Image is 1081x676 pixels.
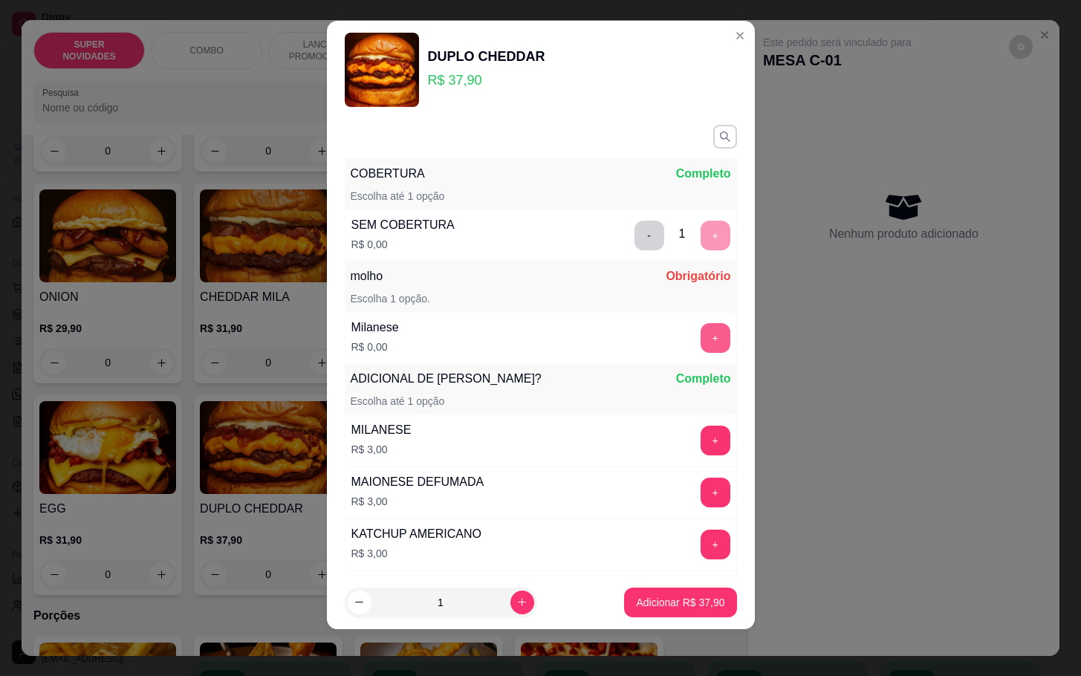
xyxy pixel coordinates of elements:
[351,319,399,337] div: Milanese
[351,442,412,457] p: R$ 3,00
[679,225,686,243] div: 1
[636,595,724,610] p: Adicionar R$ 37,90
[701,426,730,455] button: add
[351,165,425,183] p: COBERTURA
[428,46,545,67] div: DUPLO CHEDDAR
[351,394,445,409] p: Escolha até 1 opção
[624,588,736,617] button: Adicionar R$ 37,90
[351,291,430,306] p: Escolha 1 opção.
[351,421,412,439] div: MILANESE
[351,339,399,354] p: R$ 0,00
[351,267,383,285] p: molho
[351,216,455,234] div: SEM COBERTURA
[428,70,545,91] p: R$ 37,90
[351,546,481,561] p: R$ 3,00
[676,370,731,388] p: Completo
[510,591,534,614] button: increase-product-quantity
[676,165,731,183] p: Completo
[351,525,481,543] div: KATCHUP AMERICANO
[634,221,664,250] button: delete
[701,478,730,507] button: add
[351,473,484,491] div: MAIONESE DEFUMADA
[351,370,542,388] p: ADICIONAL DE [PERSON_NAME]?
[351,189,445,204] p: Escolha até 1 opção
[728,24,752,48] button: Close
[351,237,455,252] p: R$ 0,00
[701,530,730,559] button: add
[351,494,484,509] p: R$ 3,00
[701,323,730,353] button: add
[666,267,730,285] p: Obrigatório
[345,33,419,107] img: product-image
[348,591,371,614] button: decrease-product-quantity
